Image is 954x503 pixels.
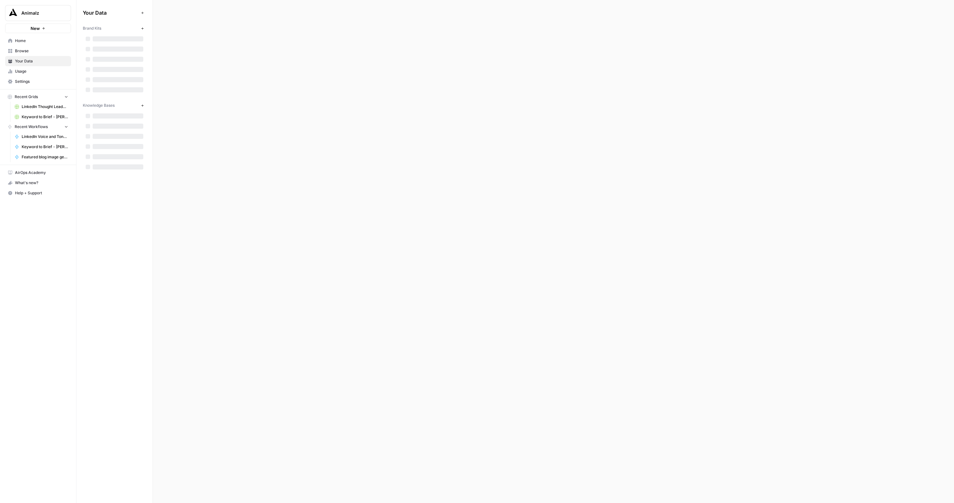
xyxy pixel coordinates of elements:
a: Your Data [5,56,71,66]
a: LinkedIn Thought Leadership Posts Grid [12,102,71,112]
a: Keyword to Brief - [PERSON_NAME] Code [12,142,71,152]
a: LinkedIn Voice and Tone Guide generator [12,132,71,142]
span: AirOps Academy [15,170,68,176]
span: Featured blog image generation (Animalz) [22,154,68,160]
span: LinkedIn Voice and Tone Guide generator [22,134,68,140]
span: Keyword to Brief - [PERSON_NAME] Code Grid [22,114,68,120]
span: Help + Support [15,190,68,196]
button: What's new? [5,178,71,188]
button: Recent Grids [5,92,71,102]
a: Featured blog image generation (Animalz) [12,152,71,162]
button: Workspace: Animalz [5,5,71,21]
span: Recent Grids [15,94,38,100]
a: Home [5,36,71,46]
span: Animalz [21,10,60,16]
span: New [31,25,40,32]
button: New [5,24,71,33]
span: Keyword to Brief - [PERSON_NAME] Code [22,144,68,150]
a: Settings [5,76,71,87]
span: Your Data [83,9,139,17]
img: Animalz Logo [7,7,19,19]
span: Home [15,38,68,44]
a: Keyword to Brief - [PERSON_NAME] Code Grid [12,112,71,122]
span: Knowledge Bases [83,103,115,108]
a: Browse [5,46,71,56]
span: Your Data [15,58,68,64]
span: Recent Workflows [15,124,48,130]
button: Help + Support [5,188,71,198]
span: LinkedIn Thought Leadership Posts Grid [22,104,68,110]
span: Brand Kits [83,25,101,31]
button: Recent Workflows [5,122,71,132]
a: AirOps Academy [5,168,71,178]
span: Settings [15,79,68,84]
a: Usage [5,66,71,76]
span: Usage [15,68,68,74]
span: Browse [15,48,68,54]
